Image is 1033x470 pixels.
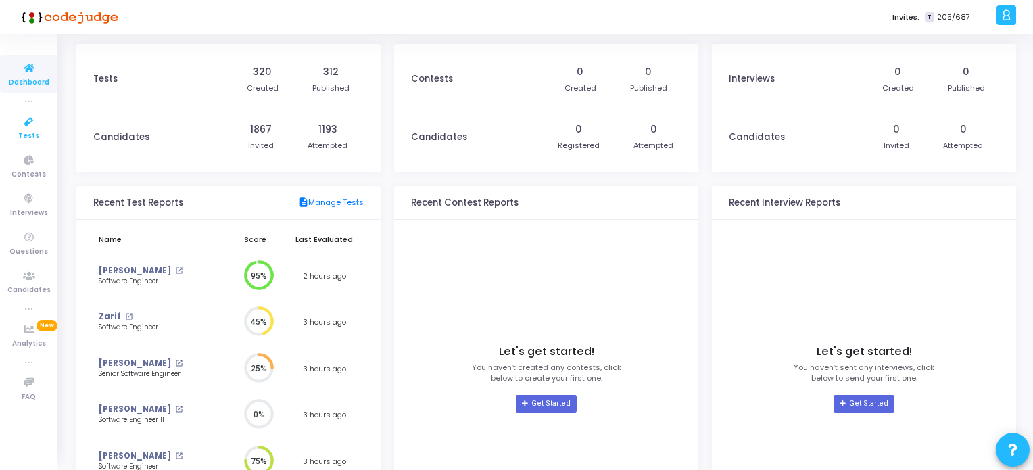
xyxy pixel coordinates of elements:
div: 0 [894,65,901,79]
h3: Tests [93,74,118,85]
th: Last Evaluated [285,227,364,253]
p: You haven’t created any contests, click below to create your first one. [472,362,621,384]
div: Created [564,83,596,94]
a: Get Started [516,395,576,413]
th: Score [226,227,285,253]
p: You haven’t sent any interviews, click below to send your first one. [794,362,934,384]
h3: Recent Test Reports [93,197,183,208]
span: Dashboard [9,77,49,89]
div: Published [948,83,985,94]
span: Analytics [12,338,46,350]
h3: Recent Contest Reports [411,197,519,208]
a: Zarif [99,311,121,323]
div: 0 [577,65,583,79]
div: 320 [253,65,272,79]
a: Manage Tests [298,197,364,209]
a: [PERSON_NAME] [99,450,171,462]
td: 3 hours ago [285,346,364,392]
mat-icon: open_in_new [175,360,183,367]
div: Invited [248,140,274,151]
div: Invited [884,140,909,151]
span: T [925,12,934,22]
span: Interviews [10,208,48,219]
a: [PERSON_NAME] [99,404,171,415]
a: Get Started [834,395,894,413]
span: FAQ [22,392,36,403]
div: Created [247,83,279,94]
h4: Let's get started! [817,345,912,358]
div: Registered [558,140,600,151]
div: 0 [963,65,969,79]
div: Attempted [633,140,673,151]
div: Software Engineer II [99,415,203,425]
span: Tests [18,131,39,142]
span: 205/687 [937,11,970,23]
span: Candidates [7,285,51,296]
img: logo [17,3,118,30]
h3: Candidates [93,132,149,143]
div: 0 [650,122,657,137]
div: Attempted [308,140,347,151]
div: 312 [323,65,339,79]
div: 1867 [250,122,272,137]
div: Software Engineer [99,323,203,333]
div: 1193 [318,122,337,137]
div: Published [630,83,667,94]
mat-icon: open_in_new [125,313,133,321]
td: 3 hours ago [285,299,364,346]
div: Attempted [943,140,983,151]
div: Created [882,83,914,94]
div: Published [312,83,350,94]
h3: Recent Interview Reports [729,197,840,208]
div: 0 [575,122,582,137]
h4: Let's get started! [499,345,594,358]
h3: Contests [411,74,453,85]
div: 0 [645,65,652,79]
mat-icon: open_in_new [175,267,183,275]
a: [PERSON_NAME] [99,265,171,277]
div: Software Engineer [99,277,203,287]
h3: Interviews [729,74,775,85]
th: Name [93,227,226,253]
div: 0 [960,122,967,137]
td: 2 hours ago [285,253,364,300]
h3: Candidates [411,132,467,143]
h3: Candidates [729,132,785,143]
span: Questions [9,246,48,258]
a: [PERSON_NAME] [99,358,171,369]
span: Contests [11,169,46,181]
mat-icon: open_in_new [175,406,183,413]
td: 3 hours ago [285,392,364,438]
mat-icon: description [298,197,308,209]
span: New [37,320,57,331]
div: Senior Software Engineer [99,369,203,379]
mat-icon: open_in_new [175,452,183,460]
label: Invites: [892,11,919,23]
div: 0 [893,122,900,137]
